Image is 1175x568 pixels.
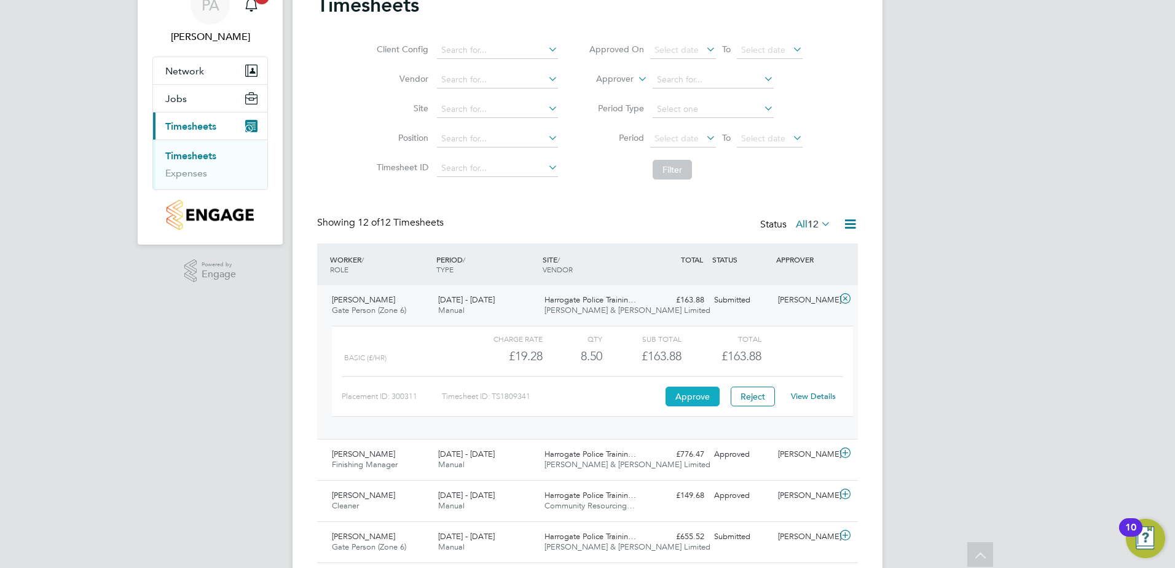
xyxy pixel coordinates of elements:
label: All [796,218,831,231]
span: Cleaner [332,500,359,511]
button: Reject [731,387,775,406]
span: basic (£/HR) [344,353,387,362]
div: Sub Total [602,331,682,346]
input: Search for... [437,71,558,89]
span: [PERSON_NAME] [332,490,395,500]
div: APPROVER [773,248,837,270]
span: Manual [438,305,465,315]
button: Open Resource Center, 10 new notifications [1126,519,1165,558]
div: Approved [709,486,773,506]
button: Filter [653,160,692,179]
span: Manual [438,542,465,552]
label: Approver [578,73,634,85]
div: STATUS [709,248,773,270]
span: [DATE] - [DATE] [438,490,495,500]
label: Period [589,132,644,143]
div: Timesheets [153,140,267,189]
a: Powered byEngage [184,259,237,283]
span: [PERSON_NAME] & [PERSON_NAME] Limited [544,305,710,315]
div: QTY [543,331,602,346]
span: [PERSON_NAME] & [PERSON_NAME] Limited [544,542,710,552]
span: [DATE] - [DATE] [438,294,495,305]
img: countryside-properties-logo-retina.png [167,200,253,230]
label: Vendor [373,73,428,84]
span: Gate Person (Zone 6) [332,542,406,552]
span: Powered by [202,259,236,270]
button: Network [153,57,267,84]
span: Timesheets [165,120,216,132]
input: Search for... [437,42,558,59]
div: [PERSON_NAME] [773,290,837,310]
div: £149.68 [645,486,709,506]
span: [PERSON_NAME] & [PERSON_NAME] Limited [544,459,710,470]
div: Total [682,331,761,346]
span: TOTAL [681,254,703,264]
span: To [718,130,734,146]
span: [DATE] - [DATE] [438,531,495,542]
label: Timesheet ID [373,162,428,173]
span: Harrogate Police Trainin… [544,531,636,542]
input: Search for... [653,71,774,89]
div: £163.88 [645,290,709,310]
div: [PERSON_NAME] [773,486,837,506]
span: Jobs [165,93,187,105]
input: Select one [653,101,774,118]
span: Gate Person (Zone 6) [332,305,406,315]
div: WORKER [327,248,433,280]
div: PERIOD [433,248,540,280]
label: Client Config [373,44,428,55]
span: To [718,41,734,57]
div: [PERSON_NAME] [773,444,837,465]
span: 12 Timesheets [358,216,444,229]
div: Placement ID: 300311 [342,387,442,406]
span: ROLE [330,264,348,274]
div: £776.47 [645,444,709,465]
span: £163.88 [721,349,761,363]
span: Pablo Afzal [152,30,268,44]
span: Harrogate Police Trainin… [544,294,636,305]
div: Submitted [709,290,773,310]
div: Approved [709,444,773,465]
span: Select date [654,133,699,144]
span: / [463,254,465,264]
a: Go to home page [152,200,268,230]
span: TYPE [436,264,454,274]
span: / [361,254,364,264]
span: [PERSON_NAME] [332,449,395,459]
span: Manual [438,459,465,470]
span: Network [165,65,204,77]
div: £19.28 [463,346,543,366]
input: Search for... [437,101,558,118]
button: Jobs [153,85,267,112]
span: Finishing Manager [332,459,398,470]
span: 12 [808,218,819,231]
button: Approve [666,387,720,406]
span: Harrogate Police Trainin… [544,490,636,500]
div: 8.50 [543,346,602,366]
div: £163.88 [602,346,682,366]
div: £655.52 [645,527,709,547]
label: Period Type [589,103,644,114]
span: Select date [741,44,785,55]
a: Timesheets [165,150,216,162]
div: [PERSON_NAME] [773,527,837,547]
div: SITE [540,248,646,280]
div: Showing [317,216,446,229]
div: Submitted [709,527,773,547]
span: Manual [438,500,465,511]
input: Search for... [437,130,558,148]
div: Status [760,216,833,234]
label: Site [373,103,428,114]
span: Harrogate Police Trainin… [544,449,636,459]
span: Select date [741,133,785,144]
span: Community Resourcing… [544,500,635,511]
div: Charge rate [463,331,543,346]
span: [PERSON_NAME] [332,531,395,542]
a: View Details [791,391,836,401]
div: 10 [1125,527,1136,543]
span: 12 of [358,216,380,229]
span: Engage [202,269,236,280]
label: Approved On [589,44,644,55]
label: Position [373,132,428,143]
span: Select date [654,44,699,55]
